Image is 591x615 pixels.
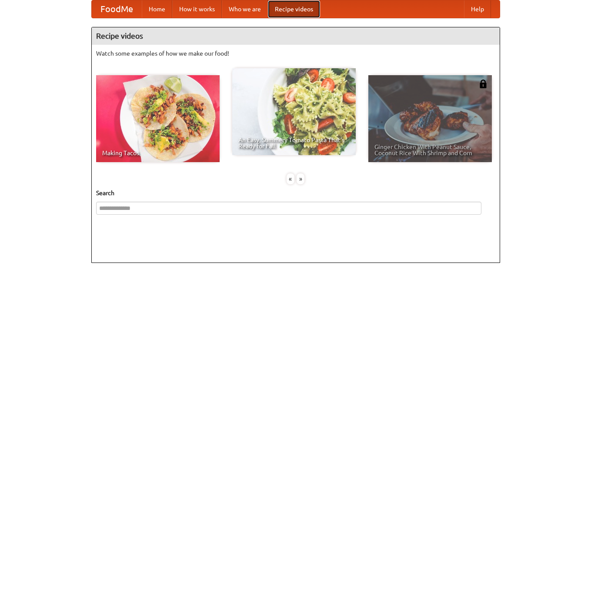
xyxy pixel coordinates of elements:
div: » [297,173,304,184]
span: An Easy, Summery Tomato Pasta That's Ready for Fall [238,137,350,149]
a: FoodMe [92,0,142,18]
h4: Recipe videos [92,27,500,45]
span: Making Tacos [102,150,214,156]
a: Making Tacos [96,75,220,162]
a: An Easy, Summery Tomato Pasta That's Ready for Fall [232,68,356,155]
a: Recipe videos [268,0,320,18]
div: « [287,173,294,184]
a: Help [464,0,491,18]
h5: Search [96,189,495,197]
a: Home [142,0,172,18]
p: Watch some examples of how we make our food! [96,49,495,58]
img: 483408.png [479,80,487,88]
a: How it works [172,0,222,18]
a: Who we are [222,0,268,18]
